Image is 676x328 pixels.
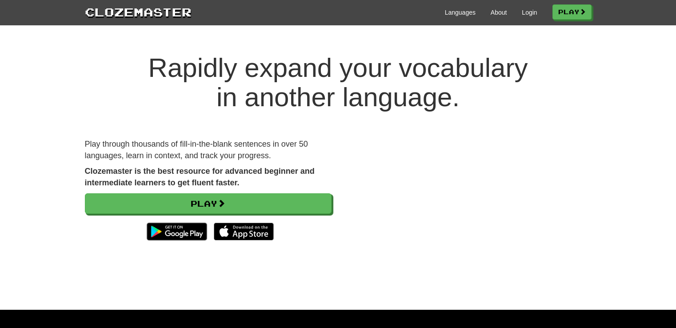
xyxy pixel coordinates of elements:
img: Download_on_the_App_Store_Badge_US-UK_135x40-25178aeef6eb6b83b96f5f2d004eda3bffbb37122de64afbaef7... [214,223,274,240]
strong: Clozemaster is the best resource for advanced beginner and intermediate learners to get fluent fa... [85,167,315,187]
a: About [491,8,507,17]
a: Play [552,4,592,20]
a: Clozemaster [85,4,192,20]
p: Play through thousands of fill-in-the-blank sentences in over 50 languages, learn in context, and... [85,139,332,161]
a: Play [85,193,332,214]
a: Login [522,8,537,17]
img: Get it on Google Play [142,218,211,245]
a: Languages [445,8,476,17]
